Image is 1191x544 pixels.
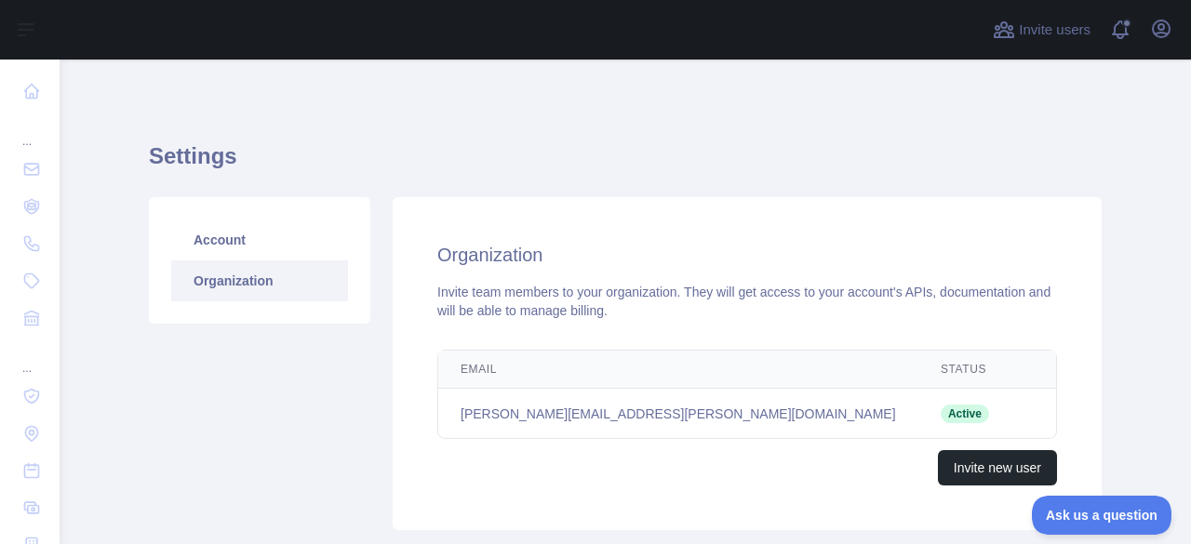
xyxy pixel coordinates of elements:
[15,112,45,149] div: ...
[438,389,918,439] td: [PERSON_NAME][EMAIL_ADDRESS][PERSON_NAME][DOMAIN_NAME]
[1019,20,1091,41] span: Invite users
[171,219,348,260] a: Account
[171,260,348,301] a: Organization
[1032,496,1172,535] iframe: Toggle Customer Support
[15,338,45,376] div: ...
[437,242,1057,268] h2: Organization
[918,351,1011,389] th: Status
[941,405,989,423] span: Active
[938,450,1057,485] button: Invite new user
[438,351,918,389] th: Email
[437,283,1057,320] div: Invite team members to your organization. They will get access to your account's APIs, documentat...
[149,141,1102,186] h1: Settings
[989,15,1094,45] button: Invite users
